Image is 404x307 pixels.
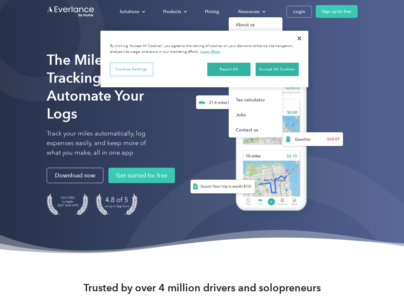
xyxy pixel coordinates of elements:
[199,6,226,17] a: Pricing
[205,8,219,16] div: Pricing
[113,6,150,17] div: Solutions
[96,193,138,215] img: 4.9 out of 5 stars on the app store
[110,63,153,76] button: Cookies Settings
[120,8,139,16] div: Solutions
[163,8,181,16] div: Products
[232,6,271,17] div: Resources
[229,107,282,122] a: Jobs
[100,31,308,87] div: Cookie banner
[157,6,192,17] div: Products
[229,122,282,138] a: Contact us
[293,8,305,16] div: Login
[292,31,306,45] button: Close
[83,281,321,294] strong: Trusted by over 4 million drivers and solopreneurs
[47,129,161,158] p: Track your miles automatically, log expenses easily, and keep more of what you make, all in one app
[47,5,95,18] a: Go to homepage
[207,63,250,76] button: Reject All
[256,63,299,76] button: Accept All Cookies
[47,168,103,183] a: Download now
[229,17,282,138] nav: Resources
[180,61,348,220] img: Everlance, mileage tracker app, expense tracking app
[201,49,220,54] a: More information about your privacy, opens in a new tab
[287,6,312,18] a: Login
[100,31,308,87] div: Privacy
[238,8,259,16] div: Resources
[110,43,299,55] div: By clicking “Accept All Cookies”, you agree to the storing of cookies on your device to enhance s...
[108,168,175,183] a: Get started for free
[316,5,358,18] a: Sign up for free
[47,193,88,215] img: Badge for Featured by Apple Best New Apps
[229,17,282,32] a: About us
[229,92,282,107] a: Tax calculator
